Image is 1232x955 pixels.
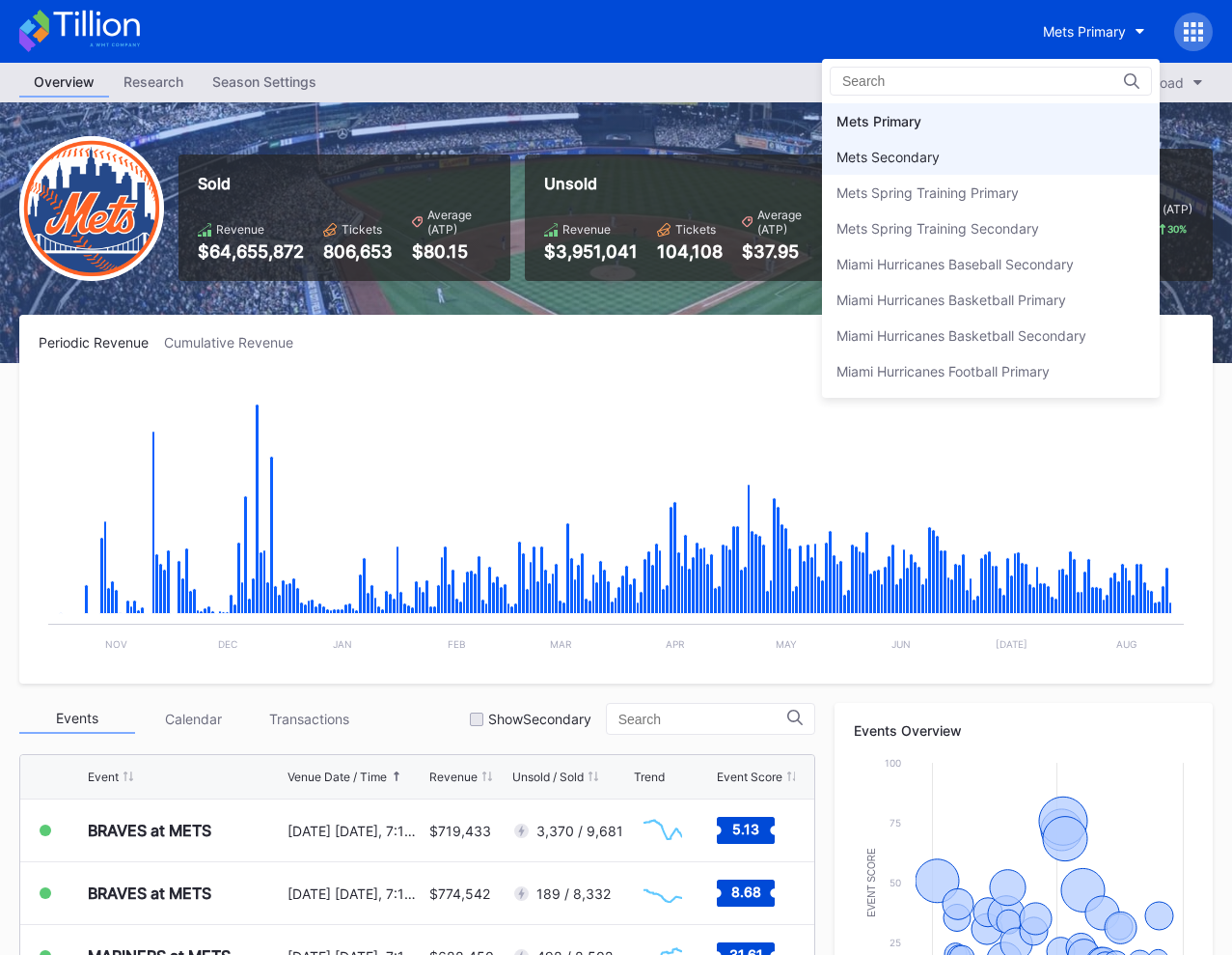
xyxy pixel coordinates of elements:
div: Miami Hurricanes Basketball Primary [836,292,1066,308]
div: Miami Hurricanes Basketball Secondary [836,327,1086,344]
div: Mets Primary [836,113,921,129]
div: Mets Secondary [836,149,940,165]
input: Search [842,73,1011,89]
div: Miami Hurricanes Baseball Secondary [836,256,1074,272]
div: Mets Spring Training Secondary [836,220,1039,237]
div: Miami Hurricanes Football Primary [836,363,1050,379]
div: Mets Spring Training Primary [836,184,1019,201]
